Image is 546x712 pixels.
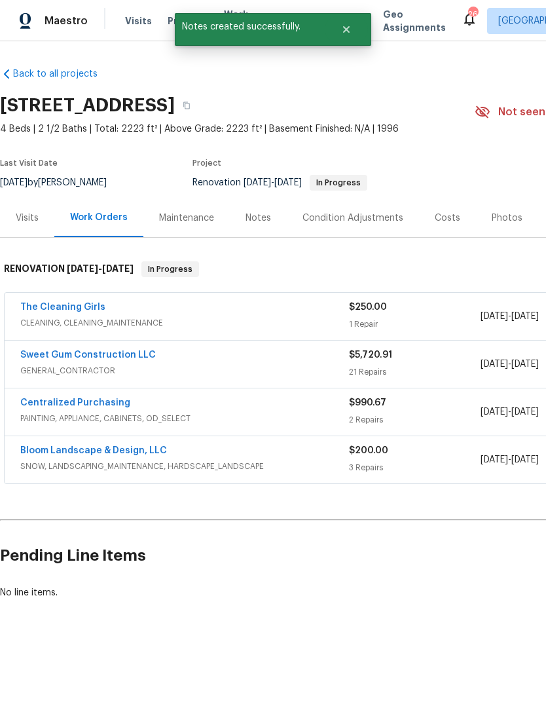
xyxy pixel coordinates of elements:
a: The Cleaning Girls [20,303,105,312]
span: CLEANING, CLEANING_MAINTENANCE [20,316,349,329]
span: [DATE] [511,407,539,417]
div: Notes [246,212,271,225]
div: 3 Repairs [349,461,481,474]
span: Maestro [45,14,88,28]
span: [DATE] [511,455,539,464]
span: Renovation [192,178,367,187]
a: Sweet Gum Construction LLC [20,350,156,360]
span: [DATE] [481,312,508,321]
span: Geo Assignments [383,8,446,34]
span: [DATE] [274,178,302,187]
div: Condition Adjustments [302,212,403,225]
span: - [481,405,539,419]
span: Projects [168,14,208,28]
div: 26 [468,8,477,21]
span: [DATE] [102,264,134,273]
span: - [481,358,539,371]
div: Work Orders [70,211,128,224]
span: - [67,264,134,273]
span: $5,720.91 [349,350,392,360]
div: Photos [492,212,522,225]
div: Maintenance [159,212,214,225]
span: In Progress [311,179,366,187]
span: [DATE] [481,360,508,369]
span: [DATE] [511,312,539,321]
span: Notes created successfully. [175,13,325,41]
span: [DATE] [244,178,271,187]
div: Visits [16,212,39,225]
span: - [481,453,539,466]
span: In Progress [143,263,198,276]
div: 21 Repairs [349,365,481,379]
div: 2 Repairs [349,413,481,426]
button: Close [325,16,368,43]
button: Copy Address [175,94,198,117]
span: [DATE] [481,455,508,464]
span: [DATE] [481,407,508,417]
h6: RENOVATION [4,261,134,277]
span: $250.00 [349,303,387,312]
span: GENERAL_CONTRACTOR [20,364,349,377]
span: [DATE] [67,264,98,273]
span: Work Orders [224,8,257,34]
a: Bloom Landscape & Design, LLC [20,446,167,455]
span: [DATE] [511,360,539,369]
span: Project [192,159,221,167]
span: $990.67 [349,398,386,407]
span: Visits [125,14,152,28]
div: 1 Repair [349,318,481,331]
span: - [244,178,302,187]
a: Centralized Purchasing [20,398,130,407]
span: $200.00 [349,446,388,455]
span: - [481,310,539,323]
span: PAINTING, APPLIANCE, CABINETS, OD_SELECT [20,412,349,425]
div: Costs [435,212,460,225]
span: SNOW, LANDSCAPING_MAINTENANCE, HARDSCAPE_LANDSCAPE [20,460,349,473]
